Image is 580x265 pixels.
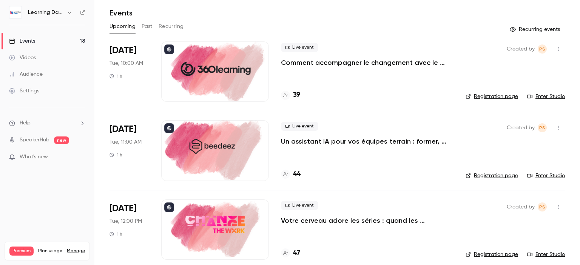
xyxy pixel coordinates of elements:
span: [DATE] [110,202,136,214]
span: Tue, 11:00 AM [110,138,142,146]
span: PS [539,202,545,211]
a: Un assistant IA pour vos équipes terrain : former, accompagner et transformer l’expérience apprenant [281,137,454,146]
a: Votre cerveau adore les séries : quand les neurosciences rencontrent la formation [281,216,454,225]
span: Live event [281,201,318,210]
div: Audience [9,70,43,78]
div: Settings [9,87,39,95]
h4: 44 [293,169,301,179]
button: Recurring [159,20,184,32]
div: 1 h [110,231,122,237]
span: What's new [20,153,48,161]
div: Oct 7 Tue, 12:00 PM (Europe/Paris) [110,199,149,260]
span: Prad Selvarajah [538,202,547,211]
span: Live event [281,122,318,131]
a: 39 [281,90,300,100]
button: Upcoming [110,20,136,32]
span: Plan usage [38,248,62,254]
span: Help [20,119,31,127]
span: Prad Selvarajah [538,44,547,54]
h4: 47 [293,248,300,258]
a: Enter Studio [527,251,565,258]
div: 1 h [110,73,122,79]
button: Recurring events [506,23,565,35]
span: Created by [507,44,535,54]
button: Past [142,20,153,32]
li: help-dropdown-opener [9,119,85,127]
span: PS [539,44,545,54]
a: Registration page [466,93,518,100]
span: new [54,136,69,144]
a: 47 [281,248,300,258]
span: Tue, 10:00 AM [110,60,143,67]
iframe: Noticeable Trigger [76,154,85,161]
span: Tue, 12:00 PM [110,218,142,225]
h6: Learning Days [28,9,63,16]
span: [DATE] [110,44,136,57]
a: Enter Studio [527,93,565,100]
img: Learning Days [9,6,22,18]
a: Manage [67,248,85,254]
div: Videos [9,54,36,61]
a: Registration page [466,172,518,179]
div: Events [9,37,35,45]
a: 44 [281,169,301,179]
a: Registration page [466,251,518,258]
span: Prad Selvarajah [538,123,547,132]
div: Oct 7 Tue, 11:00 AM (Europe/Paris) [110,120,149,181]
span: Live event [281,43,318,52]
span: Premium [9,247,34,256]
a: SpeakerHub [20,136,49,144]
h4: 39 [293,90,300,100]
span: PS [539,123,545,132]
span: Created by [507,202,535,211]
span: Created by [507,123,535,132]
h1: Events [110,8,133,17]
div: 1 h [110,152,122,158]
a: Comment accompagner le changement avec le skills-based learning ? [281,58,454,67]
span: [DATE] [110,123,136,135]
a: Enter Studio [527,172,565,179]
div: Oct 7 Tue, 10:00 AM (Europe/Paris) [110,41,149,102]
